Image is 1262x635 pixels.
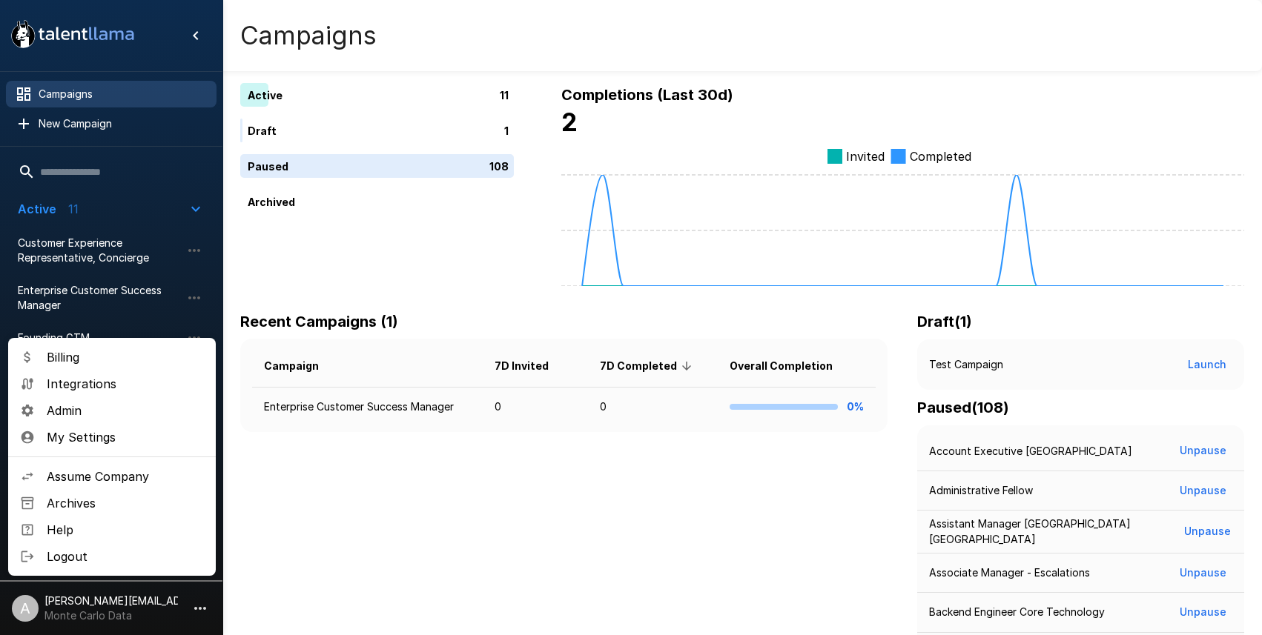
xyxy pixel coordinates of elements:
[47,548,204,565] span: Logout
[47,348,204,366] span: Billing
[47,468,204,485] span: Assume Company
[47,521,204,539] span: Help
[47,375,204,393] span: Integrations
[47,402,204,419] span: Admin
[47,494,204,512] span: Archives
[47,428,204,446] span: My Settings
